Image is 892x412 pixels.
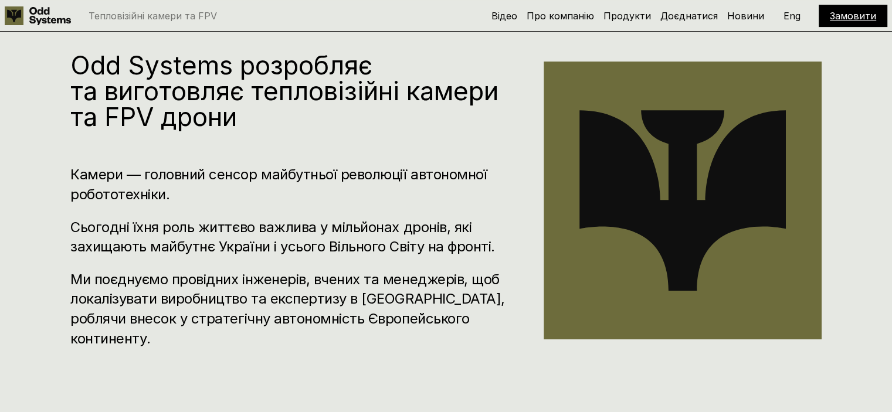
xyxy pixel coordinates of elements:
[727,10,764,22] a: Новини
[784,11,801,21] p: Eng
[70,165,508,204] h3: Камери — головний сенсор майбутньої революції автономної робототехніки.
[89,11,217,21] p: Тепловізійні камери та FPV
[603,10,651,22] a: Продукти
[70,52,508,130] h1: Odd Systems розробляє та виготовляє тепловізійні камери та FPV дрони
[70,270,508,348] h3: Ми поєднуємо провідних інженерів, вчених та менеджерів, щоб локалізувати виробництво та експертиз...
[660,10,718,22] a: Доєднатися
[491,10,517,22] a: Відео
[70,217,508,257] h3: Сьогодні їхня роль життєво важлива у мільйонах дронів, які захищають майбутнє України і усього Ві...
[830,10,876,22] a: Замовити
[527,10,594,22] a: Про компанію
